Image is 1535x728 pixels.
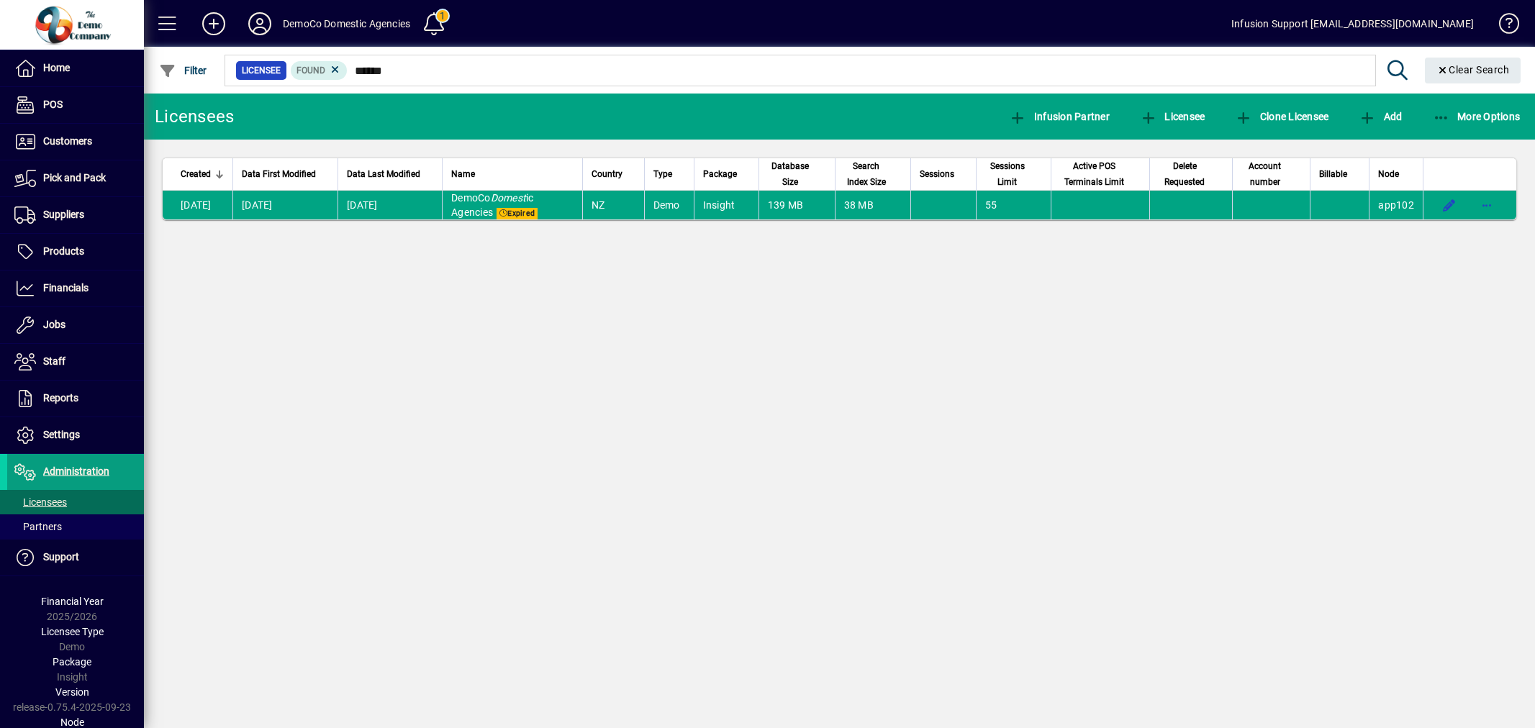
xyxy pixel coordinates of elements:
[1241,158,1288,190] span: Account number
[347,166,420,182] span: Data Last Modified
[242,166,329,182] div: Data First Modified
[644,191,694,219] td: Demo
[181,166,224,182] div: Created
[1241,158,1301,190] div: Account number
[347,166,433,182] div: Data Last Modified
[242,166,316,182] span: Data First Modified
[43,135,92,147] span: Customers
[43,62,70,73] span: Home
[155,58,211,83] button: Filter
[41,626,104,637] span: Licensee Type
[1159,158,1223,190] div: Delete Requested
[232,191,338,219] td: [DATE]
[43,465,109,477] span: Administration
[451,166,574,182] div: Name
[43,245,84,257] span: Products
[759,191,835,219] td: 139 MB
[844,158,889,190] span: Search Index Size
[7,344,144,380] a: Staff
[451,166,475,182] span: Name
[768,158,826,190] div: Database Size
[1319,166,1347,182] span: Billable
[159,65,207,76] span: Filter
[7,160,144,196] a: Pick and Pack
[1378,166,1399,182] span: Node
[7,50,144,86] a: Home
[1359,111,1402,122] span: Add
[703,166,737,182] span: Package
[7,381,144,417] a: Reports
[43,319,65,330] span: Jobs
[920,166,954,182] span: Sessions
[43,209,84,220] span: Suppliers
[703,166,750,182] div: Package
[181,166,211,182] span: Created
[43,392,78,404] span: Reports
[985,158,1042,190] div: Sessions Limit
[155,105,234,128] div: Licensees
[191,11,237,37] button: Add
[7,540,144,575] a: Support
[7,270,144,306] a: Financials
[43,172,106,183] span: Pick and Pack
[1060,158,1141,190] div: Active POS Terminals Limit
[1231,104,1332,129] button: Clone Licensee
[43,429,80,440] span: Settings
[1140,111,1205,122] span: Licensee
[43,282,89,294] span: Financials
[7,307,144,343] a: Jobs
[7,197,144,233] a: Suppliers
[43,355,65,367] span: Staff
[985,158,1029,190] span: Sessions Limit
[1429,104,1524,129] button: More Options
[653,166,685,182] div: Type
[844,158,902,190] div: Search Index Size
[1009,111,1110,122] span: Infusion Partner
[1136,104,1209,129] button: Licensee
[55,686,89,698] span: Version
[694,191,759,219] td: Insight
[1438,194,1461,217] button: Edit
[1378,166,1414,182] div: Node
[237,11,283,37] button: Profile
[451,192,534,218] span: DemoCo ic Agencies
[291,61,348,80] mat-chip: Found Status: Found
[1159,158,1210,190] span: Delete Requested
[163,191,232,219] td: [DATE]
[338,191,442,219] td: [DATE]
[1355,104,1405,129] button: Add
[1005,104,1113,129] button: Infusion Partner
[592,166,635,182] div: Country
[491,192,527,204] em: Domest
[582,191,644,219] td: NZ
[7,514,144,539] a: Partners
[7,87,144,123] a: POS
[920,166,967,182] div: Sessions
[7,490,144,514] a: Licensees
[60,716,84,728] span: Node
[283,12,410,35] div: DemoCo Domestic Agencies
[14,496,67,508] span: Licensees
[1433,111,1521,122] span: More Options
[7,417,144,453] a: Settings
[768,158,813,190] span: Database Size
[296,65,325,76] span: Found
[592,166,622,182] span: Country
[1475,194,1498,217] button: More options
[53,656,91,668] span: Package
[43,551,79,563] span: Support
[1231,12,1474,35] div: Infusion Support [EMAIL_ADDRESS][DOMAIN_NAME]
[14,521,62,532] span: Partners
[1235,111,1328,122] span: Clone Licensee
[1436,64,1510,76] span: Clear Search
[1060,158,1128,190] span: Active POS Terminals Limit
[242,63,281,78] span: Licensee
[1319,166,1360,182] div: Billable
[41,596,104,607] span: Financial Year
[1425,58,1521,83] button: Clear
[497,208,538,219] span: Expired
[7,124,144,160] a: Customers
[43,99,63,110] span: POS
[653,166,672,182] span: Type
[835,191,910,219] td: 38 MB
